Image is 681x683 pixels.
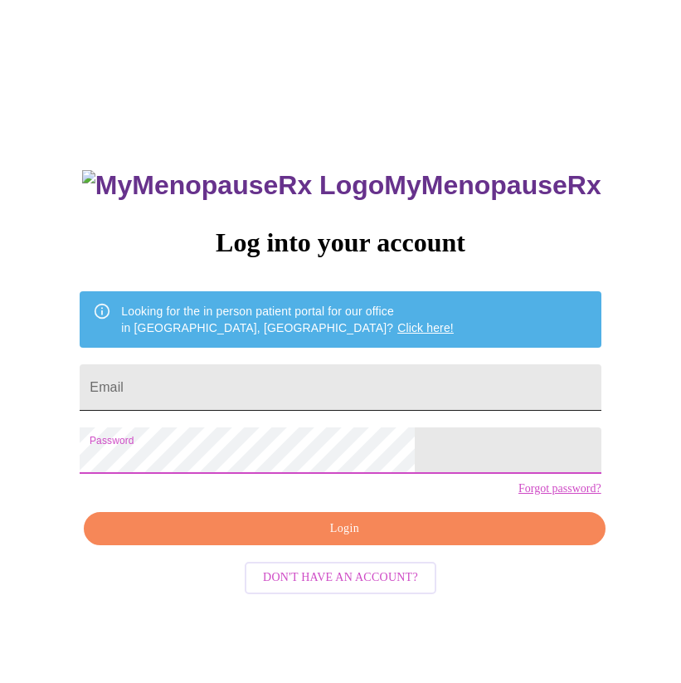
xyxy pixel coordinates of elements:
span: Login [103,519,586,539]
div: Looking for the in person patient portal for our office in [GEOGRAPHIC_DATA], [GEOGRAPHIC_DATA]? [121,296,454,343]
a: Forgot password? [518,482,601,495]
a: Click here! [397,321,454,334]
img: MyMenopauseRx Logo [82,170,384,201]
h3: MyMenopauseRx [82,170,601,201]
button: Don't have an account? [245,562,436,594]
h3: Log into your account [80,227,601,258]
a: Don't have an account? [241,569,440,583]
span: Don't have an account? [263,568,418,588]
button: Login [84,512,605,546]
